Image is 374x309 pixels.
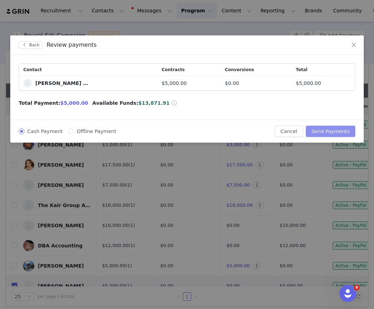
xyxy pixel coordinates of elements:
span: Offline Payment [74,128,119,134]
a: [PERSON_NAME] SLASH ACCOUNTING [23,79,88,87]
span: Contracts [162,67,185,73]
span: $5,000.00 [162,80,187,86]
i: icon: close [351,42,357,48]
button: Cancel [275,126,303,137]
span: $0.00 [225,80,239,87]
iframe: Intercom live chat [339,285,356,302]
button: Send Payments [306,126,355,137]
span: Conversions [225,67,254,73]
span: Available Funds: [92,99,138,107]
span: Cash Payment [24,128,65,134]
span: Total [296,67,308,73]
span: $13,871.91 [138,100,170,106]
span: 9 [354,285,360,291]
span: $5,000.00 [60,100,88,106]
span: Total Payment: [19,99,60,107]
button: Close [344,35,364,55]
span: Contact [23,67,42,73]
span: $5,000.00 [296,80,321,86]
button: Back [19,41,42,49]
div: [PERSON_NAME] SLASH ACCOUNTING [35,80,88,86]
img: 60c92d44-6d23-4cbf-8dce-3332a5a7c353--s.jpg [23,79,32,87]
div: Review payments [47,41,97,49]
